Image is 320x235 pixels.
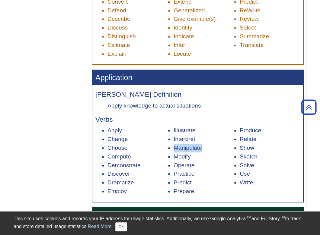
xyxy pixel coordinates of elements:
[107,50,168,58] li: Explain
[107,187,168,196] li: Employ
[107,41,168,50] li: Estimate
[240,126,300,135] li: Produce
[240,170,300,178] li: Use
[280,215,285,219] sup: TM
[115,222,127,231] button: Close
[14,215,306,231] div: This site uses cookies and records your IP address for usage statistics. Additionally, we use Goo...
[240,23,300,32] li: Select
[174,50,234,58] li: Locate
[107,32,168,41] li: Distinguish
[240,135,300,144] li: Relate
[107,23,168,32] li: Discuss
[174,170,234,178] li: Practice
[240,32,300,41] li: Summarize
[240,161,300,170] li: Solve
[240,152,300,161] li: Sketch
[299,103,318,111] a: Back to Top
[107,144,168,152] li: Choose
[174,6,234,15] li: Generalized
[107,152,168,161] li: Compute
[240,6,300,15] li: ReWrite
[107,161,168,170] li: Demonstrate
[240,144,300,152] li: Show
[174,152,234,161] li: Modify
[107,102,300,110] dd: Apply knowledge to actual situations
[107,15,168,23] li: Describe
[174,23,234,32] li: Identify
[92,70,303,85] h3: Application
[240,41,300,50] li: Translate
[246,215,251,219] sup: TM
[174,15,234,23] li: Give example(s)
[95,116,300,124] h4: Verbs
[88,224,111,229] a: Read More
[107,6,168,15] li: Defend
[174,126,234,135] li: Illustrate
[240,15,300,23] li: Review
[174,32,234,41] li: Indicate
[174,161,234,170] li: Operate
[174,135,234,144] li: Interpret
[174,178,234,187] li: Predict
[174,187,234,196] li: Prepare
[174,41,234,50] li: Infer
[107,126,168,135] li: Apply
[107,178,168,187] li: Dramatize
[92,208,303,223] h3: Analysis
[240,178,300,187] li: Write
[107,135,168,144] li: Change
[174,144,234,152] li: Manipulate
[95,91,300,99] h4: [PERSON_NAME] Definition
[107,170,168,178] li: Discover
